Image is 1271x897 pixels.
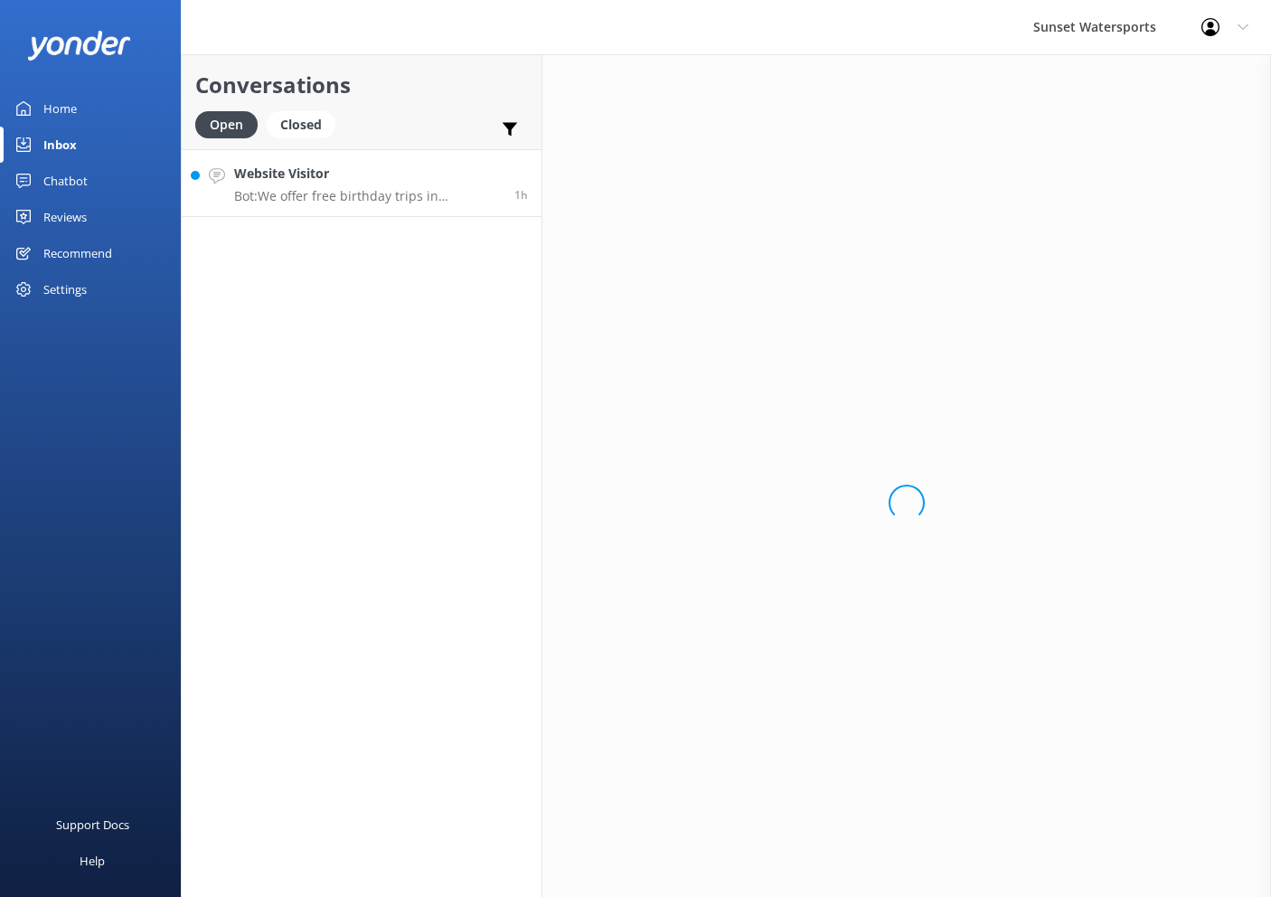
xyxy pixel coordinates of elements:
[267,111,335,138] div: Closed
[195,68,528,102] h2: Conversations
[43,90,77,127] div: Home
[514,187,528,203] span: Aug 24 2025 10:00am (UTC -05:00) America/Cancun
[195,114,267,134] a: Open
[182,149,541,217] a: Website VisitorBot:We offer free birthday trips in [GEOGRAPHIC_DATA] on your exact birthday, but ...
[267,114,344,134] a: Closed
[234,188,501,204] p: Bot: We offer free birthday trips in [GEOGRAPHIC_DATA] on your exact birthday, but parasailing is...
[195,111,258,138] div: Open
[56,807,129,843] div: Support Docs
[43,235,112,271] div: Recommend
[43,163,88,199] div: Chatbot
[27,31,131,61] img: yonder-white-logo.png
[43,199,87,235] div: Reviews
[80,843,105,879] div: Help
[43,271,87,307] div: Settings
[234,164,501,184] h4: Website Visitor
[43,127,77,163] div: Inbox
